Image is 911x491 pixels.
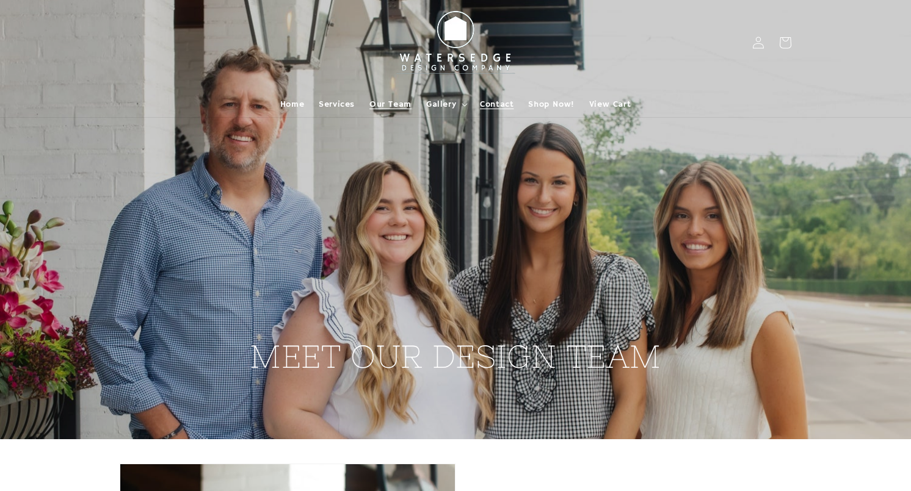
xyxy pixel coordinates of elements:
a: Shop Now! [521,91,581,117]
a: Contact [473,91,521,117]
h2: MEET OUR DESIGN TEAM [250,62,661,378]
a: Services [311,91,362,117]
span: Home [280,99,304,110]
span: Our Team [369,99,412,110]
a: Home [273,91,311,117]
summary: Gallery [419,91,473,117]
span: Contact [480,99,514,110]
span: Shop Now! [528,99,574,110]
a: Our Team [362,91,419,117]
a: View Cart [582,91,638,117]
span: Gallery [426,99,456,110]
span: View Cart [589,99,631,110]
span: Services [319,99,355,110]
img: Watersedge Design Co [388,5,523,81]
